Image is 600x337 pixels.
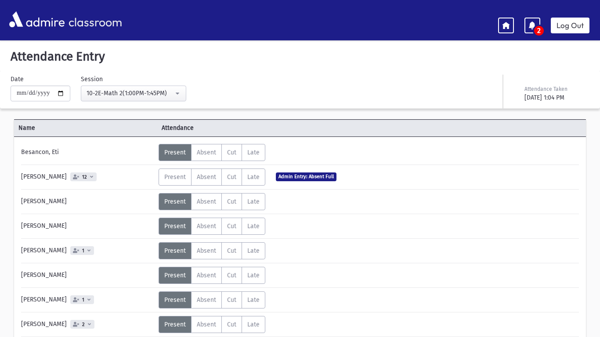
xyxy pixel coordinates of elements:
div: [PERSON_NAME] [17,218,159,235]
div: Besancon, Eti [17,144,159,161]
div: AttTypes [159,267,265,284]
span: Late [247,272,260,279]
div: AttTypes [159,168,265,186]
span: Present [164,247,186,255]
label: Date [11,75,24,84]
div: AttTypes [159,218,265,235]
label: Session [81,75,103,84]
div: [PERSON_NAME] [17,316,159,333]
span: Late [247,198,260,205]
span: Cut [227,272,236,279]
span: Cut [227,247,236,255]
span: 1 [80,248,86,254]
span: Late [247,296,260,304]
span: Late [247,222,260,230]
span: Absent [197,296,216,304]
div: AttTypes [159,316,265,333]
span: Cut [227,198,236,205]
span: Name [14,123,157,133]
span: Attendance [157,123,300,133]
div: [PERSON_NAME] [17,291,159,308]
span: Cut [227,296,236,304]
div: Attendance Taken [524,85,588,93]
span: Absent [197,272,216,279]
span: Admin Entry: Absent Full [276,172,336,181]
span: Present [164,149,186,156]
span: Absent [197,198,216,205]
span: Late [247,247,260,255]
div: [PERSON_NAME] [17,168,159,186]
span: Late [247,173,260,181]
span: 2 [534,26,544,35]
div: AttTypes [159,242,265,259]
div: AttTypes [159,291,265,308]
div: 10-2E-Math 2(1:00PM-1:45PM) [87,89,173,98]
div: AttTypes [159,193,265,210]
a: Log Out [551,18,589,33]
span: Absent [197,222,216,230]
span: Present [164,272,186,279]
div: AttTypes [159,144,265,161]
span: Cut [227,321,236,328]
span: Absent [197,173,216,181]
span: 1 [80,297,86,303]
div: [PERSON_NAME] [17,193,159,210]
span: Absent [197,321,216,328]
span: 2 [80,322,87,327]
div: [PERSON_NAME] [17,242,159,259]
span: classroom [67,8,122,31]
h5: Attendance Entry [7,49,593,64]
div: [DATE] 1:04 PM [524,93,588,102]
span: Present [164,173,186,181]
span: Present [164,198,186,205]
span: Cut [227,173,236,181]
span: Absent [197,149,216,156]
span: 12 [80,174,89,180]
span: Cut [227,149,236,156]
span: Cut [227,222,236,230]
button: 10-2E-Math 2(1:00PM-1:45PM) [81,86,186,101]
div: [PERSON_NAME] [17,267,159,284]
img: AdmirePro [7,9,67,29]
span: Absent [197,247,216,255]
span: Present [164,296,186,304]
span: Present [164,321,186,328]
span: Present [164,222,186,230]
span: Late [247,149,260,156]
